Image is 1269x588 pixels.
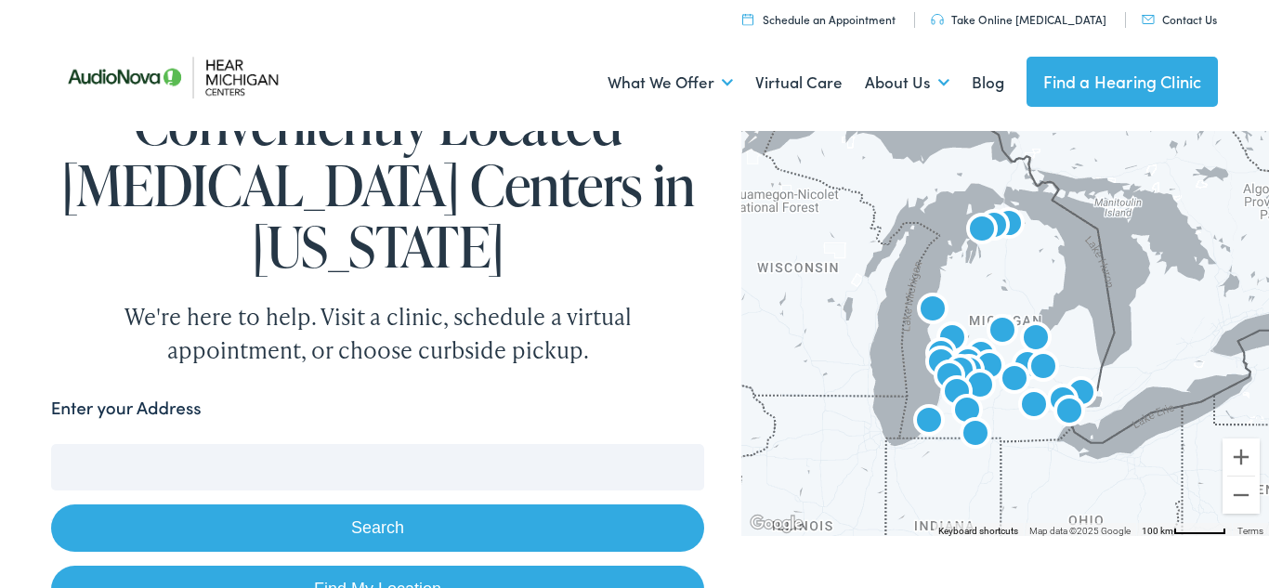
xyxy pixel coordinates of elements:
div: AudioNova [927,356,972,400]
span: 100 km [1142,526,1173,536]
img: utility icon [1142,15,1155,24]
a: Find a Hearing Clinic [1027,57,1219,107]
div: AudioNova [910,289,955,333]
button: Search [51,504,705,552]
span: Map data ©2025 Google [1029,526,1131,536]
div: AudioNova [1059,372,1104,417]
div: AudioNova [1012,385,1056,429]
div: AudioNova [930,318,975,362]
div: AudioNova [967,346,1012,390]
a: What We Offer [608,48,733,117]
div: AudioNova [1021,346,1066,391]
div: AudioNova [919,342,963,386]
div: AudioNova [960,209,1004,254]
div: AudioNova [980,310,1025,355]
input: Enter your address or zip code [51,444,705,490]
div: AudioNova [907,400,951,445]
img: utility icon [931,14,944,25]
button: Keyboard shortcuts [938,525,1018,538]
a: Contact Us [1142,11,1217,27]
div: Hear Michigan Centers by AudioNova [992,359,1037,403]
a: Blog [972,48,1004,117]
button: Zoom out [1223,477,1260,514]
button: Zoom in [1223,438,1260,476]
a: About Us [865,48,949,117]
button: Map Scale: 100 km per 53 pixels [1136,523,1232,536]
img: utility icon [742,13,753,25]
div: Hear Michigan Centers by AudioNova [972,205,1016,250]
a: Take Online [MEDICAL_DATA] [931,11,1106,27]
div: AudioNova [919,333,963,378]
div: AudioNova [1047,391,1092,436]
div: AudioNova [935,372,979,416]
div: We're here to help. Visit a clinic, schedule a virtual appointment, or choose curbside pickup. [81,300,675,367]
div: AudioNova [953,413,998,458]
div: AudioNova [945,390,989,435]
a: Virtual Care [755,48,843,117]
div: Hear Michigan Centers by AudioNova [1005,345,1050,389]
img: Google [746,512,807,536]
div: AudioNova [947,350,991,395]
a: Open this area in Google Maps (opens a new window) [746,512,807,536]
div: AudioNova [1040,380,1085,425]
a: Schedule an Appointment [742,11,896,27]
div: AudioNova [946,342,990,386]
div: AudioNova [938,350,983,395]
div: AudioNova [958,365,1002,410]
h1: Conveniently Located [MEDICAL_DATA] Centers in [US_STATE] [51,93,705,277]
div: AudioNova [959,334,1003,379]
a: Terms (opens in new tab) [1237,526,1263,536]
div: AudioNova [987,203,1031,248]
div: AudioNova [1014,318,1058,362]
label: Enter your Address [51,395,202,422]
